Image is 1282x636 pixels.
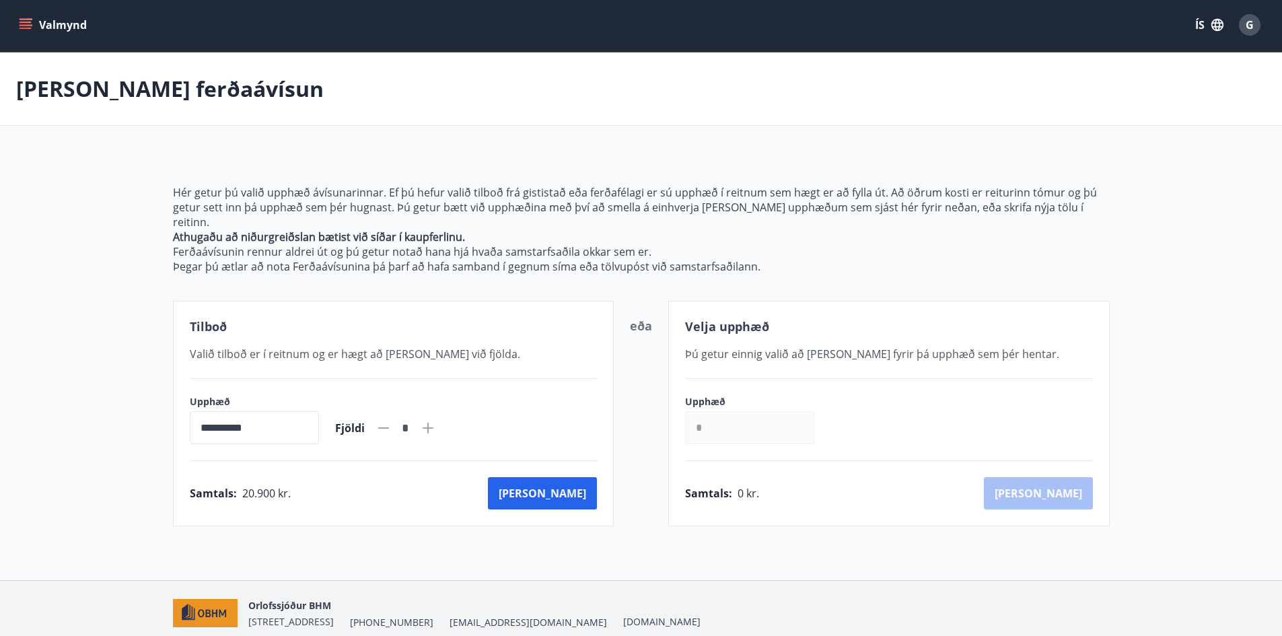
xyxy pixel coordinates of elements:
[190,395,319,409] label: Upphæð
[173,229,465,244] strong: Athugaðu að niðurgreiðslan bætist við síðar í kaupferlinu.
[685,318,769,334] span: Velja upphæð
[16,13,92,37] button: menu
[173,244,1110,259] p: Ferðaávísunin rennur aldrei út og þú getur notað hana hjá hvaða samstarfsaðila okkar sem er.
[685,395,828,409] label: Upphæð
[190,347,520,361] span: Valið tilboð er í reitnum og er hægt að [PERSON_NAME] við fjölda.
[488,477,597,509] button: [PERSON_NAME]
[335,421,365,435] span: Fjöldi
[1246,17,1254,32] span: G
[190,486,237,501] span: Samtals :
[248,615,334,628] span: [STREET_ADDRESS]
[173,185,1110,229] p: Hér getur þú valið upphæð ávísunarinnar. Ef þú hefur valið tilboð frá gististað eða ferðafélagi e...
[173,599,238,628] img: c7HIBRK87IHNqKbXD1qOiSZFdQtg2UzkX3TnRQ1O.png
[190,318,227,334] span: Tilboð
[1188,13,1231,37] button: ÍS
[16,74,324,104] p: [PERSON_NAME] ferðaávísun
[242,486,291,501] span: 20.900 kr.
[450,616,607,629] span: [EMAIL_ADDRESS][DOMAIN_NAME]
[685,486,732,501] span: Samtals :
[630,318,652,334] span: eða
[738,486,759,501] span: 0 kr.
[1234,9,1266,41] button: G
[248,599,331,612] span: Orlofssjóður BHM
[685,347,1059,361] span: Þú getur einnig valið að [PERSON_NAME] fyrir þá upphæð sem þér hentar.
[173,259,1110,274] p: Þegar þú ætlar að nota Ferðaávísunina þá þarf að hafa samband í gegnum síma eða tölvupóst við sam...
[350,616,433,629] span: [PHONE_NUMBER]
[623,615,701,628] a: [DOMAIN_NAME]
